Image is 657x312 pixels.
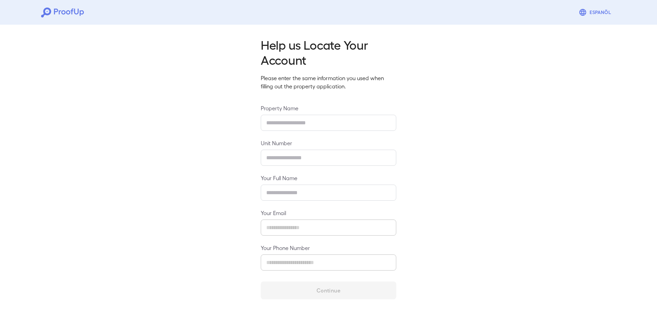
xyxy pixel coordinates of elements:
[261,104,396,112] label: Property Name
[261,74,396,90] p: Please enter the same information you used when filling out the property application.
[261,244,396,252] label: Your Phone Number
[261,139,396,147] label: Unit Number
[261,174,396,182] label: Your Full Name
[576,5,616,19] button: Espanõl
[261,37,396,67] h2: Help us Locate Your Account
[261,209,396,217] label: Your Email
